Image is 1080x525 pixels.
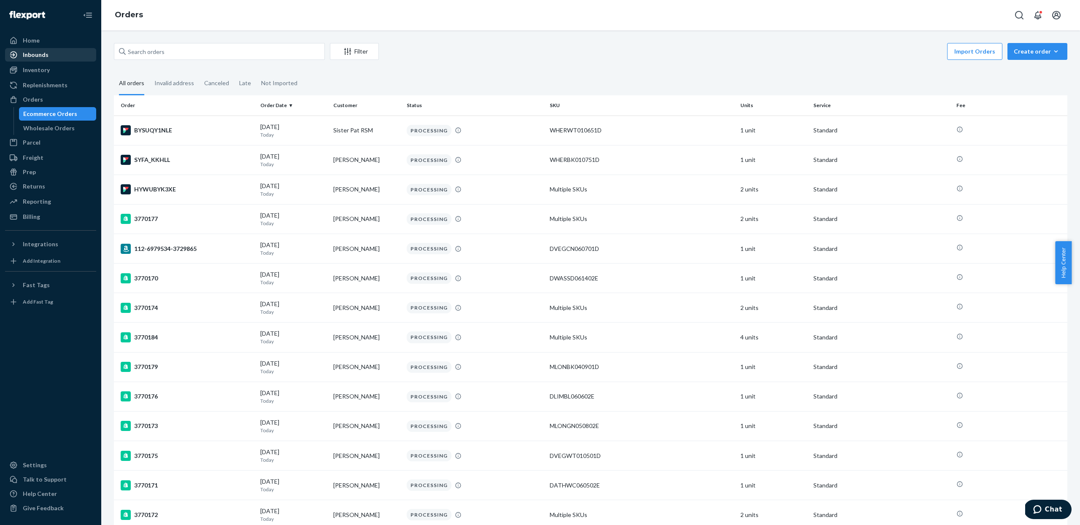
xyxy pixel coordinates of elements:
p: Standard [813,481,950,490]
p: Today [260,279,327,286]
div: Fast Tags [23,281,50,289]
div: [DATE] [260,448,327,463]
a: Wholesale Orders [19,121,97,135]
div: PROCESSING [407,450,451,461]
button: Filter [330,43,379,60]
div: MLONGN050802E [550,422,734,430]
p: Today [260,368,327,375]
div: Customer [333,102,400,109]
th: Service [810,95,953,116]
div: Late [239,72,251,94]
div: 3770175 [121,451,254,461]
a: Orders [115,10,143,19]
div: Settings [23,461,47,469]
div: PROCESSING [407,302,451,313]
div: Billing [23,213,40,221]
div: Give Feedback [23,504,64,512]
div: Reporting [23,197,51,206]
div: All orders [119,72,144,95]
button: Fast Tags [5,278,96,292]
td: 1 unit [737,411,810,441]
a: Returns [5,180,96,193]
div: [DATE] [260,389,327,404]
div: DWASSD061402E [550,274,734,283]
a: Billing [5,210,96,223]
div: 3770177 [121,214,254,224]
div: Filter [330,47,378,56]
div: Replenishments [23,81,67,89]
p: Standard [813,422,950,430]
button: Open notifications [1029,7,1046,24]
td: [PERSON_NAME] [330,293,403,323]
div: [DATE] [260,418,327,434]
td: [PERSON_NAME] [330,204,403,234]
td: Multiple SKUs [546,204,737,234]
p: Today [260,190,327,197]
div: PROCESSING [407,479,451,491]
p: Standard [813,452,950,460]
a: Inbounds [5,48,96,62]
button: Give Feedback [5,501,96,515]
p: Today [260,486,327,493]
p: Standard [813,392,950,401]
div: PROCESSING [407,420,451,432]
div: [DATE] [260,152,327,168]
input: Search orders [114,43,325,60]
div: [DATE] [260,477,327,493]
td: 1 unit [737,382,810,411]
p: Standard [813,333,950,342]
div: Add Fast Tag [23,298,53,305]
button: Open account menu [1048,7,1065,24]
div: Wholesale Orders [23,124,75,132]
td: [PERSON_NAME] [330,323,403,352]
td: 1 unit [737,116,810,145]
td: [PERSON_NAME] [330,264,403,293]
p: Standard [813,126,950,135]
a: Help Center [5,487,96,501]
button: Help Center [1055,241,1072,284]
div: Parcel [23,138,40,147]
div: Inbounds [23,51,49,59]
p: Standard [813,274,950,283]
div: Canceled [204,72,229,94]
p: Standard [813,215,950,223]
td: [PERSON_NAME] [330,441,403,471]
a: Orders [5,93,96,106]
td: Sister Pat RSM [330,116,403,145]
ol: breadcrumbs [108,3,150,27]
div: 3770171 [121,480,254,490]
td: Multiple SKUs [546,293,737,323]
p: Today [260,338,327,345]
button: Talk to Support [5,473,96,486]
div: PROCESSING [407,154,451,166]
div: Integrations [23,240,58,248]
a: Parcel [5,136,96,149]
p: Standard [813,363,950,371]
td: [PERSON_NAME] [330,382,403,411]
div: HYWUBYK3XE [121,184,254,194]
div: PROCESSING [407,509,451,520]
td: 1 unit [737,471,810,500]
div: Create order [1014,47,1061,56]
p: Today [260,427,327,434]
td: 1 unit [737,352,810,382]
td: [PERSON_NAME] [330,145,403,175]
div: Invalid address [154,72,194,94]
th: Units [737,95,810,116]
p: Today [260,515,327,522]
div: [DATE] [260,123,327,138]
div: WHERBK010751D [550,156,734,164]
div: 3770179 [121,362,254,372]
p: Today [260,397,327,404]
div: 3770184 [121,332,254,342]
div: PROCESSING [407,184,451,195]
p: Standard [813,511,950,519]
td: [PERSON_NAME] [330,471,403,500]
div: [DATE] [260,359,327,375]
a: Ecommerce Orders [19,107,97,121]
div: DVEGWT010501D [550,452,734,460]
td: [PERSON_NAME] [330,411,403,441]
a: Settings [5,458,96,472]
